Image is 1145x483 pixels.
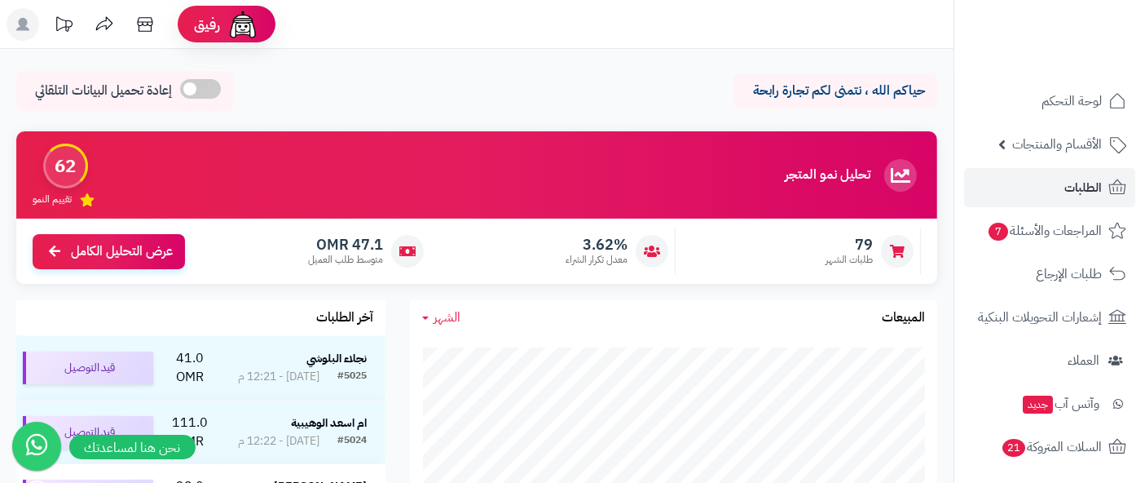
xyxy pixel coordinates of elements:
[1001,436,1102,459] span: السلات المتروكة
[987,219,1102,242] span: المراجعات والأسئلة
[238,369,319,385] div: [DATE] - 12:21 م
[23,416,153,449] div: قيد التوصيل
[1042,90,1102,113] span: لوحة التحكم
[23,352,153,384] div: قيد التوصيل
[1012,133,1102,156] span: الأقسام والمنتجات
[882,311,925,326] h3: المبيعات
[337,369,367,385] div: #5025
[989,223,1008,241] span: 7
[964,168,1135,207] a: الطلبات
[194,15,220,34] span: رفيق
[1036,263,1102,286] span: طلبات الإرجاع
[308,236,383,254] span: 47.1 OMR
[1002,439,1025,457] span: 21
[964,298,1135,337] a: إشعارات التحويلات البنكية
[566,236,628,254] span: 3.62%
[964,341,1135,380] a: العملاء
[337,433,367,450] div: #5024
[316,311,373,326] h3: آخر الطلبات
[785,168,870,183] h3: تحليل نمو المتجر
[33,234,185,269] a: عرض التحليل الكامل
[434,308,460,327] span: الشهر
[33,193,72,206] span: تقييم النمو
[1064,176,1102,199] span: الطلبات
[964,255,1135,294] a: طلبات الإرجاع
[1023,396,1053,414] span: جديد
[227,8,259,41] img: ai-face.png
[964,384,1135,423] a: وآتس آبجديد
[964,82,1135,121] a: لوحة التحكم
[826,253,873,267] span: طلبات الشهر
[746,82,925,100] p: حياكم الله ، نتمنى لكم تجارة رابحة
[71,242,173,261] span: عرض التحليل الكامل
[160,401,219,464] td: 111.0 OMR
[308,253,383,267] span: متوسط طلب العميل
[160,336,219,400] td: 41.0 OMR
[826,236,873,254] span: 79
[43,8,84,45] a: تحديثات المنصة
[566,253,628,267] span: معدل تكرار الشراء
[1021,392,1099,415] span: وآتس آب
[964,428,1135,467] a: السلات المتروكة21
[306,350,367,367] strong: نجلاء البلوشي
[35,82,172,100] span: إعادة تحميل البيانات التلقائي
[978,306,1102,329] span: إشعارات التحويلات البنكية
[238,433,319,450] div: [DATE] - 12:22 م
[422,308,460,327] a: الشهر
[964,211,1135,250] a: المراجعات والأسئلة7
[1068,349,1099,372] span: العملاء
[291,414,367,432] strong: ام اسعد الوهيبية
